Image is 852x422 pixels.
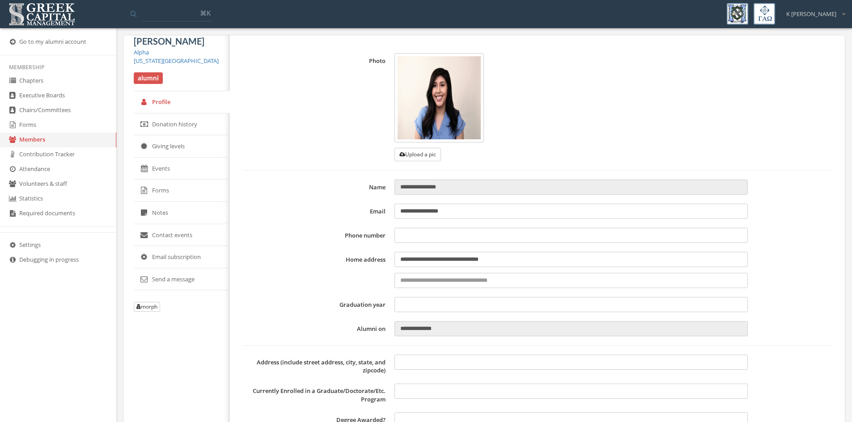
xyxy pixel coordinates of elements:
[134,246,229,268] a: Email subscription
[243,228,390,243] label: Phone number
[134,135,229,158] a: Giving levels
[134,224,229,247] a: Contact events
[786,10,836,18] span: K [PERSON_NAME]
[243,180,390,195] label: Name
[134,36,204,46] span: [PERSON_NAME]
[134,202,229,224] a: Notes
[134,302,160,312] button: morph
[394,148,441,161] button: Upload a pic
[134,48,149,56] a: Alpha
[134,268,229,291] a: Send a message
[243,355,390,375] label: Address (include street address, city, state, and zipcode)
[134,91,229,113] a: Profile
[134,57,219,65] a: [US_STATE][GEOGRAPHIC_DATA]
[134,72,163,84] span: alumni
[134,113,229,136] a: Donation history
[134,158,229,180] a: Events
[243,53,390,161] label: Photo
[243,252,390,288] label: Home address
[780,3,845,18] div: K [PERSON_NAME]
[243,297,390,312] label: Graduation year
[200,8,211,17] span: ⌘K
[243,321,390,336] label: Alumni on
[134,180,229,202] a: Forms
[243,204,390,219] label: Email
[243,384,390,404] label: Currently Enrolled in a Graduate/Doctorate/Etc. Program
